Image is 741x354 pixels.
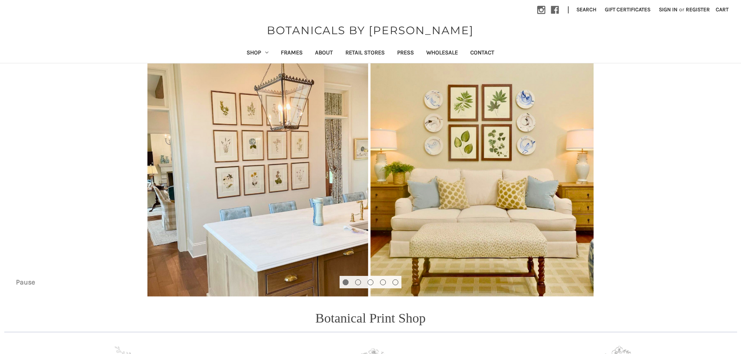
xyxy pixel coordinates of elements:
[392,279,398,285] button: Go to slide 5 of 5
[380,279,386,285] button: Go to slide 4 of 5
[275,44,309,63] a: Frames
[309,44,339,63] a: About
[240,44,275,63] a: Shop
[420,44,464,63] a: Wholesale
[678,5,685,14] span: or
[368,279,373,285] button: Go to slide 3 of 5
[564,4,572,16] li: |
[355,279,361,285] button: Go to slide 2 of 5
[339,44,391,63] a: Retail Stores
[263,22,478,38] a: BOTANICALS BY [PERSON_NAME]
[10,276,41,288] button: Pause carousel
[716,6,729,13] span: Cart
[343,279,349,285] button: Go to slide 1 of 5, active
[315,308,426,328] p: Botanical Print Shop
[391,44,420,63] a: Press
[464,44,501,63] a: Contact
